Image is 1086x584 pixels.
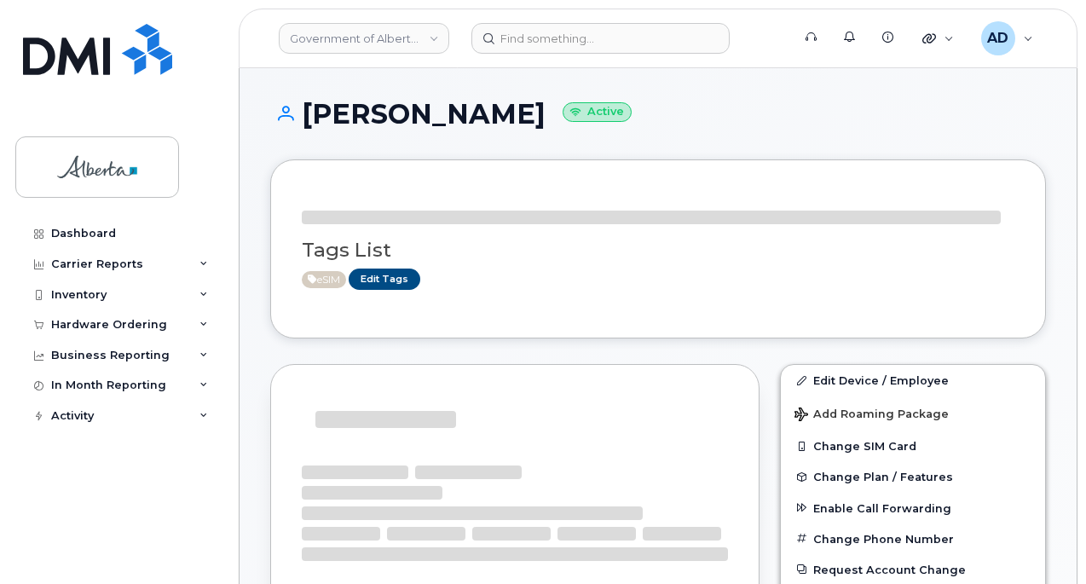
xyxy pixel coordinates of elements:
[781,431,1045,461] button: Change SIM Card
[349,269,420,290] a: Edit Tags
[781,365,1045,396] a: Edit Device / Employee
[813,471,953,483] span: Change Plan / Features
[781,396,1045,431] button: Add Roaming Package
[563,102,632,122] small: Active
[302,240,1014,261] h3: Tags List
[781,461,1045,492] button: Change Plan / Features
[302,271,346,288] span: Active
[813,501,951,514] span: Enable Call Forwarding
[794,408,949,424] span: Add Roaming Package
[270,99,1046,129] h1: [PERSON_NAME]
[781,493,1045,523] button: Enable Call Forwarding
[781,523,1045,554] button: Change Phone Number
